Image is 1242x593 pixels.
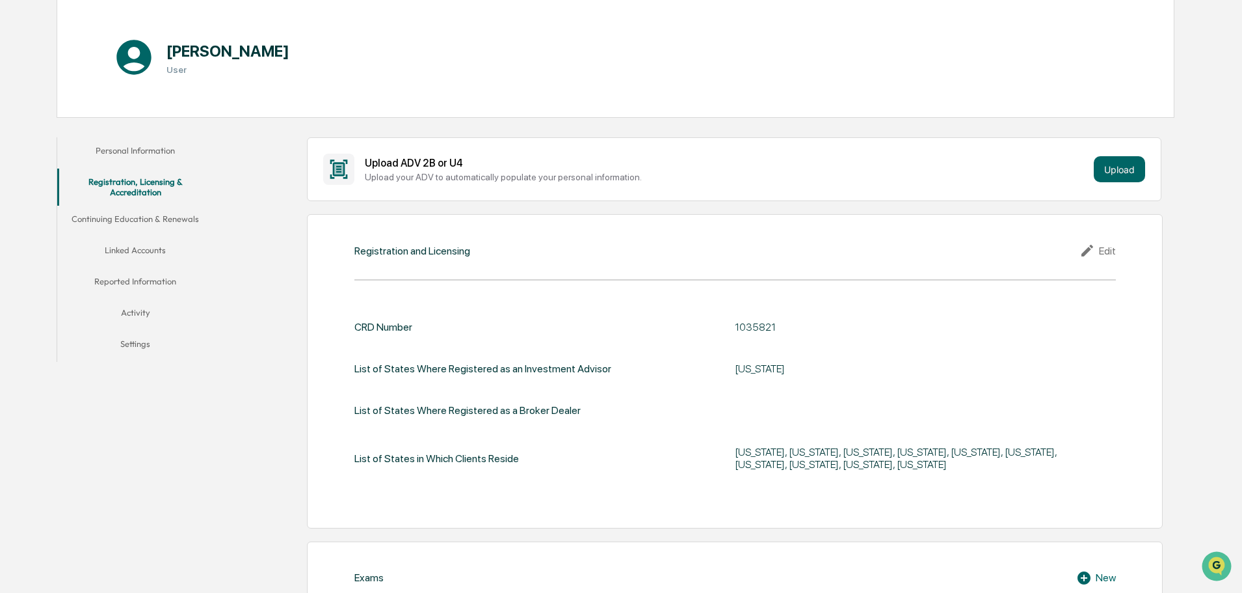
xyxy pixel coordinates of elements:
h3: User [166,64,289,75]
div: 🗄️ [94,165,105,176]
div: New [1076,570,1116,586]
span: Preclearance [26,164,84,177]
span: Data Lookup [26,189,82,202]
div: 🔎 [13,190,23,200]
div: 🖐️ [13,165,23,176]
div: Edit [1079,243,1116,258]
div: Exams [354,572,384,584]
div: List of States in Which Clients Reside [354,437,519,479]
button: Start new chat [221,103,237,119]
button: Upload [1094,156,1145,182]
div: Upload ADV 2B or U4 [365,157,1089,169]
div: 1035821 [735,321,1060,333]
div: Start new chat [44,100,213,113]
div: [US_STATE] [735,363,1060,375]
button: Activity [57,299,213,331]
button: Continuing Education & Renewals [57,206,213,237]
button: Registration, Licensing & Accreditation [57,169,213,206]
span: Attestations [107,164,161,177]
button: Linked Accounts [57,237,213,268]
div: We're available if you need us! [44,113,165,123]
div: List of States Where Registered as a Broker Dealer [354,404,581,417]
button: Reported Information [57,268,213,299]
div: Registration and Licensing [354,245,470,257]
button: Personal Information [57,137,213,169]
div: [US_STATE], [US_STATE], [US_STATE], [US_STATE], [US_STATE], [US_STATE], [US_STATE], [US_STATE], [... [735,446,1060,471]
div: secondary tabs example [57,137,213,362]
h1: [PERSON_NAME] [166,42,289,61]
div: List of States Where Registered as an Investment Advisor [354,354,611,383]
a: 🗄️Attestations [89,159,166,182]
a: Powered byPylon [92,220,157,230]
iframe: Open customer support [1200,550,1235,585]
div: CRD Number [354,321,412,333]
a: 🖐️Preclearance [8,159,89,182]
a: 🔎Data Lookup [8,184,87,207]
img: 1746055101610-c473b297-6a78-478c-a979-82029cc54cd1 [13,100,36,123]
p: How can we help? [13,27,237,48]
div: Upload your ADV to automatically populate your personal information. [365,172,1089,182]
span: Pylon [129,221,157,230]
button: Settings [57,331,213,362]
